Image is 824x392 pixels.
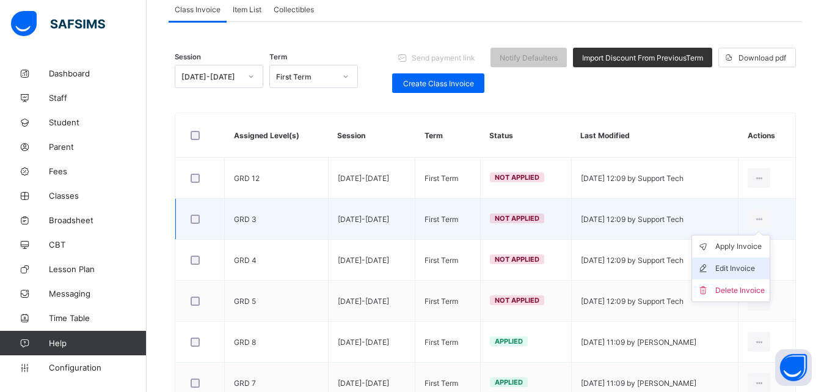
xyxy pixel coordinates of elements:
[49,240,147,250] span: CBT
[225,158,329,199] td: GRD 12
[500,53,558,62] span: Notify Defaulters
[328,199,415,240] td: [DATE]-[DATE]
[328,113,415,158] th: Session
[571,281,738,322] td: [DATE] 12:09 by Support Tech
[328,158,415,199] td: [DATE]-[DATE]
[175,53,201,61] span: Session
[225,240,329,281] td: GRD 4
[49,264,147,274] span: Lesson Plan
[225,281,329,322] td: GRD 5
[49,93,147,103] span: Staff
[49,117,147,127] span: Student
[225,113,329,158] th: Assigned Level(s)
[415,113,481,158] th: Term
[274,5,314,14] span: Collectibles
[328,240,415,281] td: [DATE]-[DATE]
[582,53,703,62] span: Import Discount From Previous Term
[495,337,523,346] span: Applied
[49,338,146,348] span: Help
[571,199,738,240] td: [DATE] 12:09 by Support Tech
[495,255,539,264] span: Not Applied
[49,289,147,298] span: Messaging
[412,53,475,62] span: Send payment link
[401,79,475,88] span: Create Class Invoice
[49,191,147,201] span: Classes
[495,173,539,182] span: Not Applied
[495,378,523,386] span: Applied
[269,53,287,61] span: Term
[715,240,765,253] div: Apply Invoice
[225,322,329,363] td: GRD 8
[715,262,765,275] div: Edit Invoice
[415,158,481,199] td: First Term
[480,113,571,158] th: Status
[495,214,539,223] span: Not Applied
[175,5,221,14] span: Class Invoice
[738,113,795,158] th: Actions
[415,199,481,240] td: First Term
[49,68,147,78] span: Dashboard
[415,281,481,322] td: First Term
[225,199,329,240] td: GRD 3
[571,240,738,281] td: [DATE] 12:09 by Support Tech
[415,240,481,281] td: First Term
[233,5,261,14] span: Item List
[328,281,415,322] td: [DATE]-[DATE]
[49,313,147,323] span: Time Table
[181,72,241,81] div: [DATE]-[DATE]
[328,322,415,363] td: [DATE]-[DATE]
[49,363,146,372] span: Configuration
[571,322,738,363] td: [DATE] 11:09 by [PERSON_NAME]
[11,11,105,37] img: safsims
[49,215,147,225] span: Broadsheet
[49,142,147,152] span: Parent
[775,349,812,386] button: Open asap
[49,166,147,176] span: Fees
[715,284,765,297] div: Delete Invoice
[738,53,786,62] span: Download pdf
[571,113,738,158] th: Last Modified
[415,322,481,363] td: First Term
[571,158,738,199] td: [DATE] 12:09 by Support Tech
[495,296,539,305] span: Not Applied
[276,72,335,81] div: First Term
